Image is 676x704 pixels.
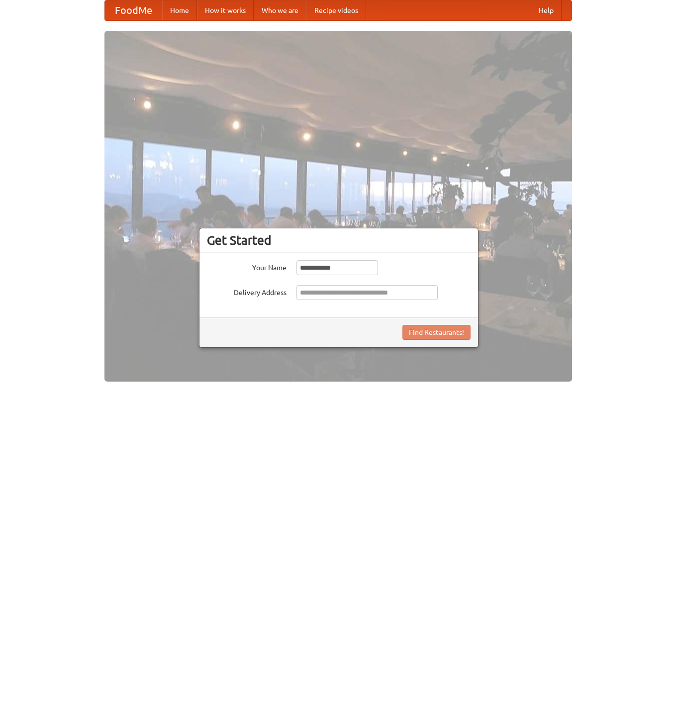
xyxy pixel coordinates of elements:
[402,325,471,340] button: Find Restaurants!
[207,233,471,248] h3: Get Started
[306,0,366,20] a: Recipe videos
[105,0,162,20] a: FoodMe
[207,285,287,298] label: Delivery Address
[197,0,254,20] a: How it works
[254,0,306,20] a: Who we are
[531,0,562,20] a: Help
[207,260,287,273] label: Your Name
[162,0,197,20] a: Home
